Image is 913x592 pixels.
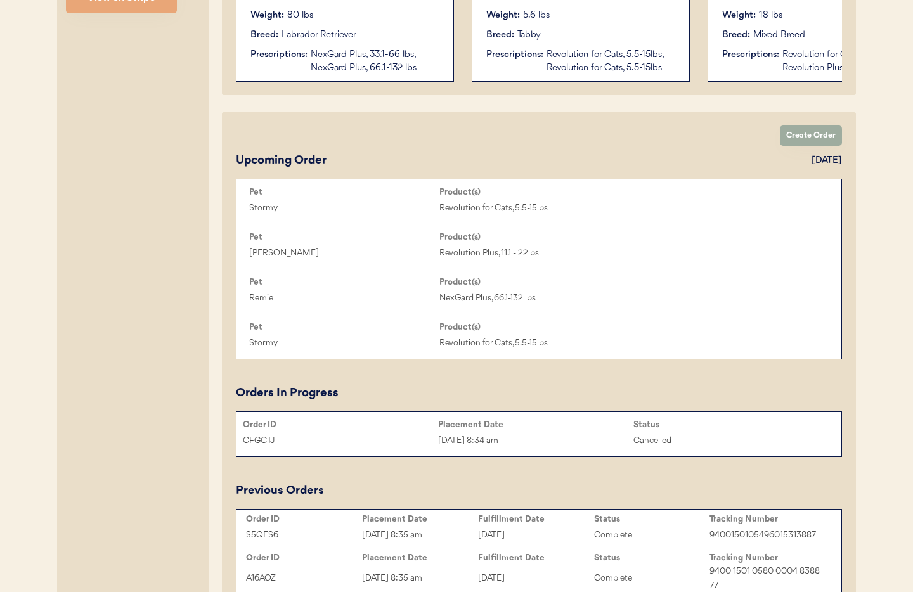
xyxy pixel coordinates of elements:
[709,528,826,543] div: 9400150105496015313887
[236,482,324,499] div: Previous Orders
[633,434,829,448] div: Cancelled
[439,246,630,261] div: Revolution Plus, 11.1 - 22lbs
[439,187,630,197] div: Product(s)
[594,514,710,524] div: Status
[722,29,750,42] div: Breed:
[594,528,710,543] div: Complete
[439,336,630,351] div: Revolution for Cats, 5.5-15lbs
[362,553,478,563] div: Placement Date
[246,553,362,563] div: Order ID
[439,232,630,242] div: Product(s)
[250,9,284,22] div: Weight:
[594,571,710,586] div: Complete
[709,514,826,524] div: Tracking Number
[243,420,438,430] div: Order ID
[722,48,779,61] div: Prescriptions:
[249,201,439,216] div: Stormy
[249,246,439,261] div: [PERSON_NAME]
[439,322,630,332] div: Product(s)
[250,29,278,42] div: Breed:
[478,571,594,586] div: [DATE]
[249,291,439,306] div: Remie
[486,48,543,61] div: Prescriptions:
[250,48,308,61] div: Prescriptions:
[759,9,782,22] div: 18 lbs
[709,553,826,563] div: Tracking Number
[486,29,514,42] div: Breed:
[249,187,439,197] div: Pet
[439,201,630,216] div: Revolution for Cats, 5.5-15lbs
[362,528,478,543] div: [DATE] 8:35 am
[249,277,439,287] div: Pet
[249,336,439,351] div: Stormy
[236,385,339,402] div: Orders In Progress
[722,9,756,22] div: Weight:
[633,420,829,430] div: Status
[246,528,362,543] div: S5QES6
[523,9,550,22] div: 5.6 lbs
[287,9,313,22] div: 80 lbs
[249,322,439,332] div: Pet
[246,514,362,524] div: Order ID
[547,48,677,75] div: Revolution for Cats, 5.5-15lbs, Revolution for Cats, 5.5-15lbs
[517,29,541,42] div: Tabby
[780,125,842,146] button: Create Order
[438,434,633,448] div: [DATE] 8:34 am
[812,154,842,167] div: [DATE]
[478,553,594,563] div: Fulfillment Date
[439,291,630,306] div: NexGard Plus, 66.1-132 lbs
[362,514,478,524] div: Placement Date
[282,29,356,42] div: Labrador Retriever
[438,420,633,430] div: Placement Date
[249,232,439,242] div: Pet
[486,9,520,22] div: Weight:
[243,434,438,448] div: CFGCTJ
[478,528,594,543] div: [DATE]
[362,571,478,586] div: [DATE] 8:35 am
[236,152,327,169] div: Upcoming Order
[782,48,912,75] div: Revolution for Cats, 15.1-22lbs, Revolution Plus, 11.1 - 22lbs
[311,48,441,75] div: NexGard Plus, 33.1-66 lbs, NexGard Plus, 66.1-132 lbs
[246,571,362,586] div: A16AOZ
[439,277,630,287] div: Product(s)
[753,29,805,42] div: Mixed Breed
[594,553,710,563] div: Status
[478,514,594,524] div: Fulfillment Date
